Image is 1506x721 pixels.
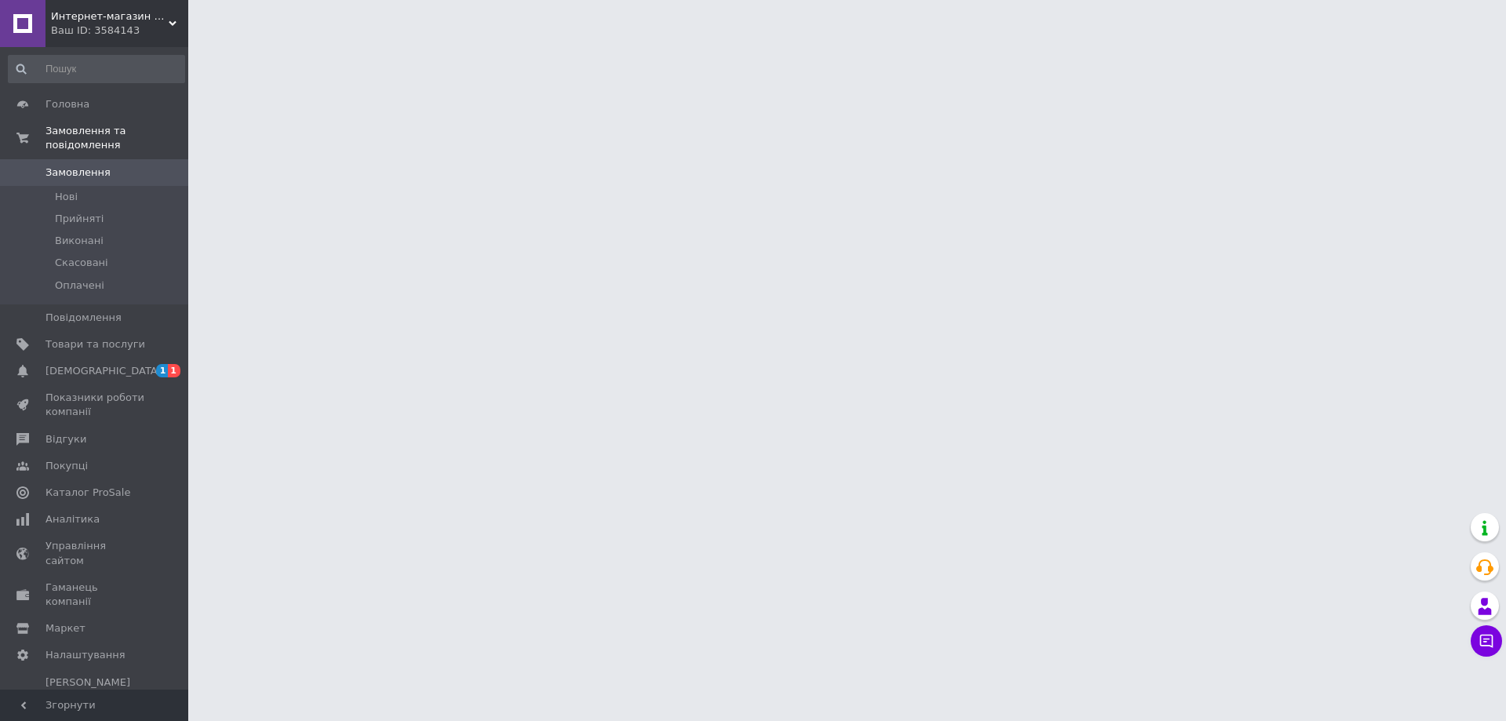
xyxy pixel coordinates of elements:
span: Налаштування [45,648,125,662]
span: Прийняті [55,212,104,226]
span: 1 [168,364,180,377]
span: Повідомлення [45,311,122,325]
span: Нові [55,190,78,204]
span: [DEMOGRAPHIC_DATA] [45,364,162,378]
span: Показники роботи компанії [45,391,145,419]
span: Аналітика [45,512,100,526]
div: Ваш ID: 3584143 [51,24,188,38]
span: Покупці [45,459,88,473]
span: Товари та послуги [45,337,145,351]
span: Интернет-магазин Каморка [51,9,169,24]
span: Каталог ProSale [45,486,130,500]
span: 1 [156,364,169,377]
span: Скасовані [55,256,108,270]
span: Виконані [55,234,104,248]
span: Оплачені [55,279,104,293]
span: Головна [45,97,89,111]
span: [PERSON_NAME] та рахунки [45,675,145,719]
span: Гаманець компанії [45,581,145,609]
span: Відгуки [45,432,86,446]
span: Управління сайтом [45,539,145,567]
span: Замовлення та повідомлення [45,124,188,152]
button: Чат з покупцем [1471,625,1502,657]
span: Маркет [45,621,85,635]
input: Пошук [8,55,185,83]
span: Замовлення [45,166,111,180]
